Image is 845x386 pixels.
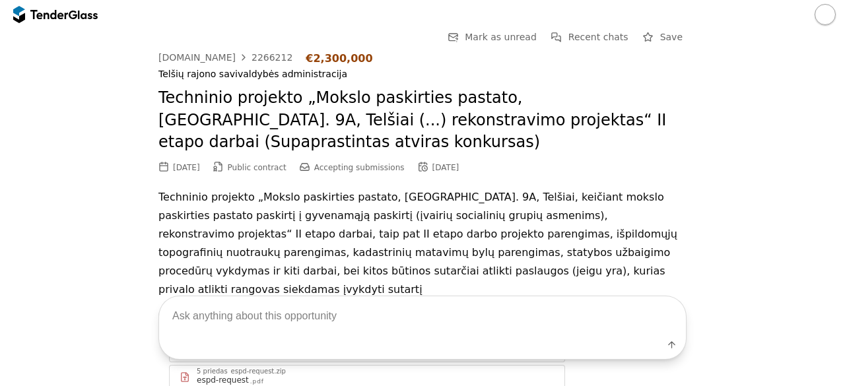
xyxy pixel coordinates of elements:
div: [DOMAIN_NAME] [158,53,236,62]
div: [DATE] [432,163,459,172]
span: Accepting submissions [314,163,405,172]
div: 2266212 [252,53,292,62]
button: Save [639,29,687,46]
button: Mark as unread [444,29,541,46]
h2: Techninio projekto „Mokslo paskirties pastato, [GEOGRAPHIC_DATA]. 9A, Telšiai (...) rekonstravimo... [158,87,687,154]
button: Recent chats [547,29,632,46]
div: €2,300,000 [306,52,372,65]
span: Public contract [228,163,287,172]
span: Recent chats [568,32,628,42]
span: Mark as unread [465,32,537,42]
span: Save [660,32,683,42]
a: [DOMAIN_NAME]2266212 [158,52,292,63]
div: Telšių rajono savivaldybės administracija [158,69,687,80]
p: Techninio projekto „Mokslo paskirties pastato, [GEOGRAPHIC_DATA]. 9A, Telšiai, keičiant mokslo pa... [158,188,687,299]
div: [DATE] [173,163,200,172]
